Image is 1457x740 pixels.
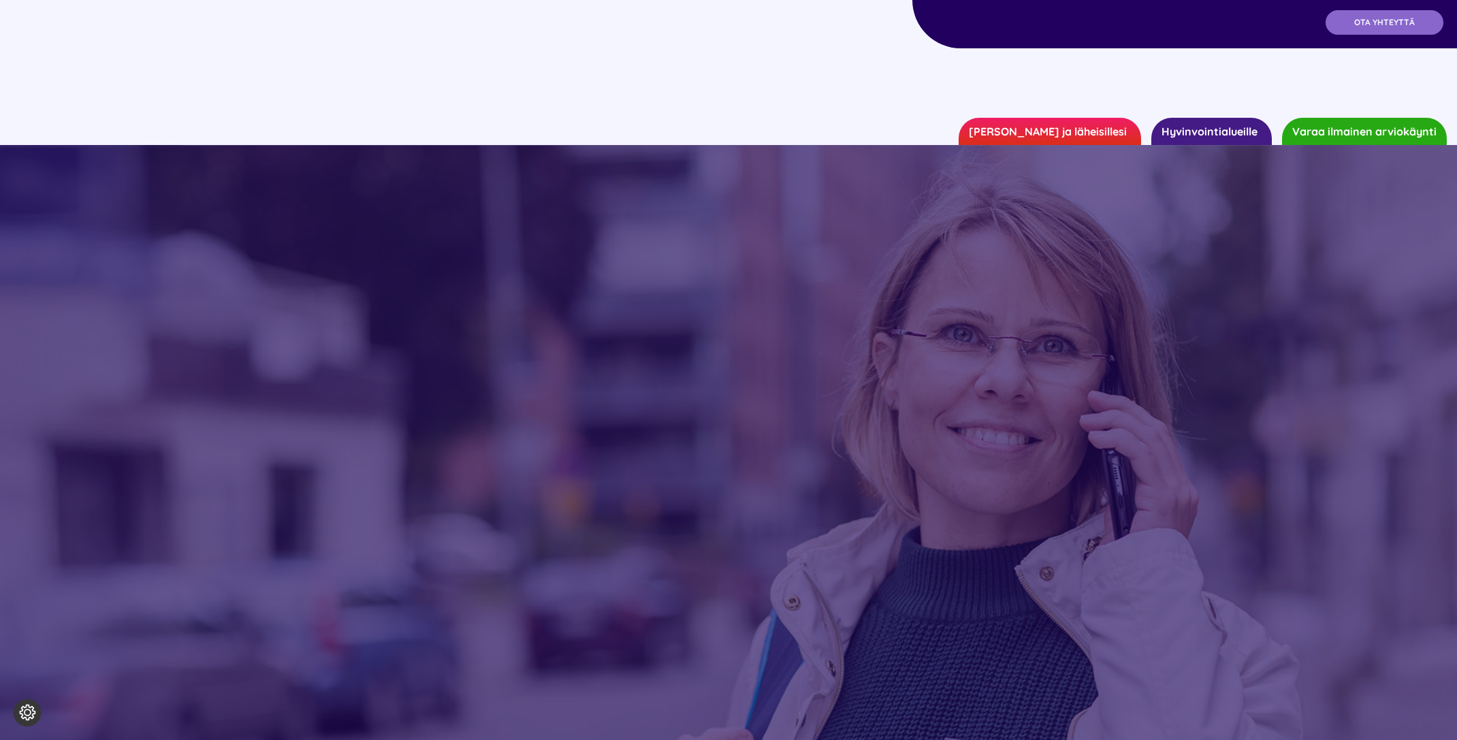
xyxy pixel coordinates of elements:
[1326,10,1443,35] a: OTA YHTEYTTÄ
[959,118,1141,145] a: [PERSON_NAME] ja läheisillesi
[1282,118,1447,145] a: Varaa ilmainen arviokäynti
[1354,18,1415,27] span: OTA YHTEYTTÄ
[1151,118,1272,145] a: Hyvinvointialueille
[14,699,41,726] button: Evästeasetukset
